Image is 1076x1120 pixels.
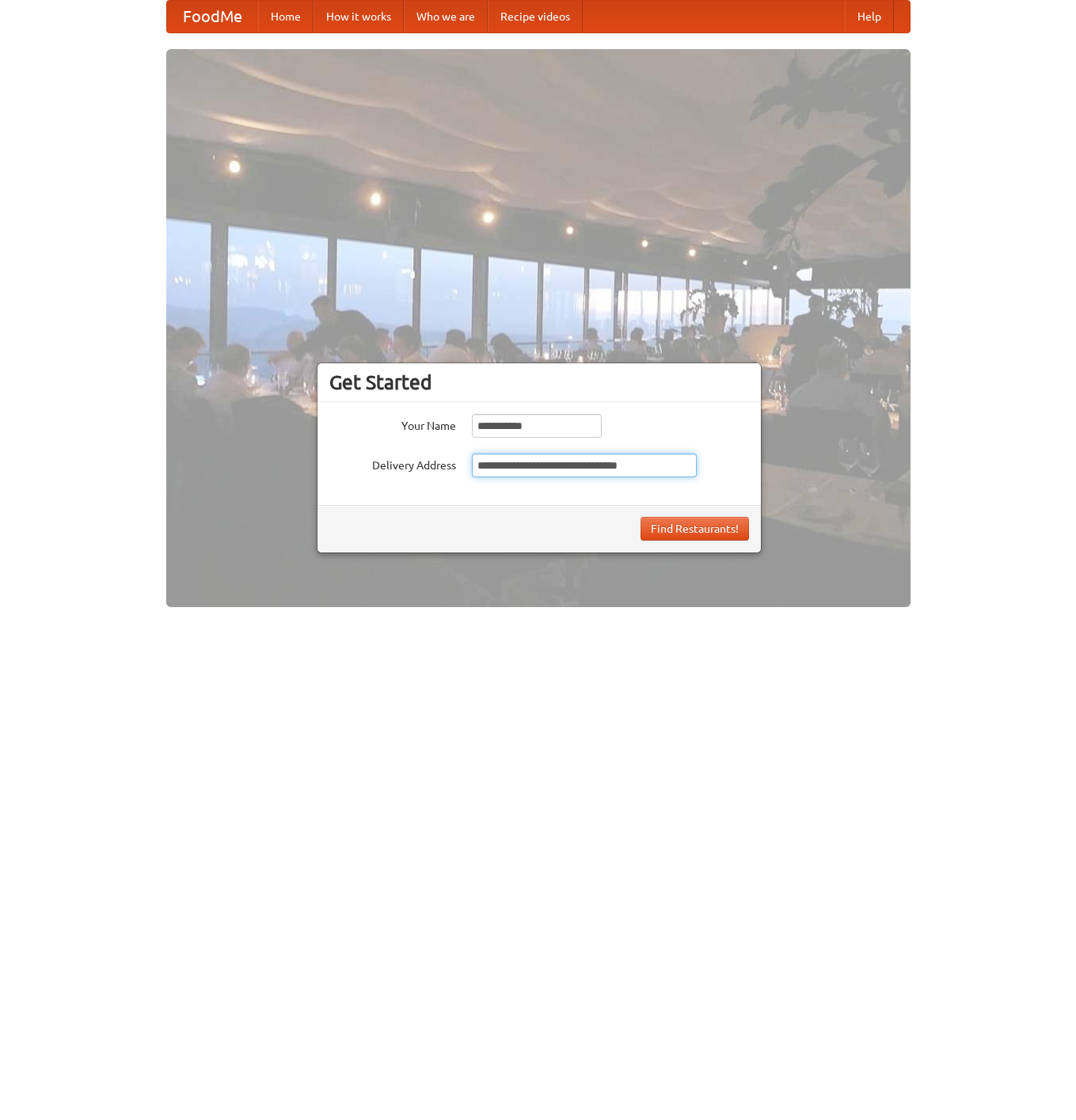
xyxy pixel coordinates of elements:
a: How it works [314,1,404,32]
button: Find Restaurants! [641,517,749,541]
label: Your Name [329,414,456,434]
label: Delivery Address [329,454,456,473]
a: Help [845,1,894,32]
a: Who we are [404,1,488,32]
a: Home [258,1,314,32]
a: Recipe videos [488,1,583,32]
a: FoodMe [167,1,258,32]
h3: Get Started [329,370,749,394]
